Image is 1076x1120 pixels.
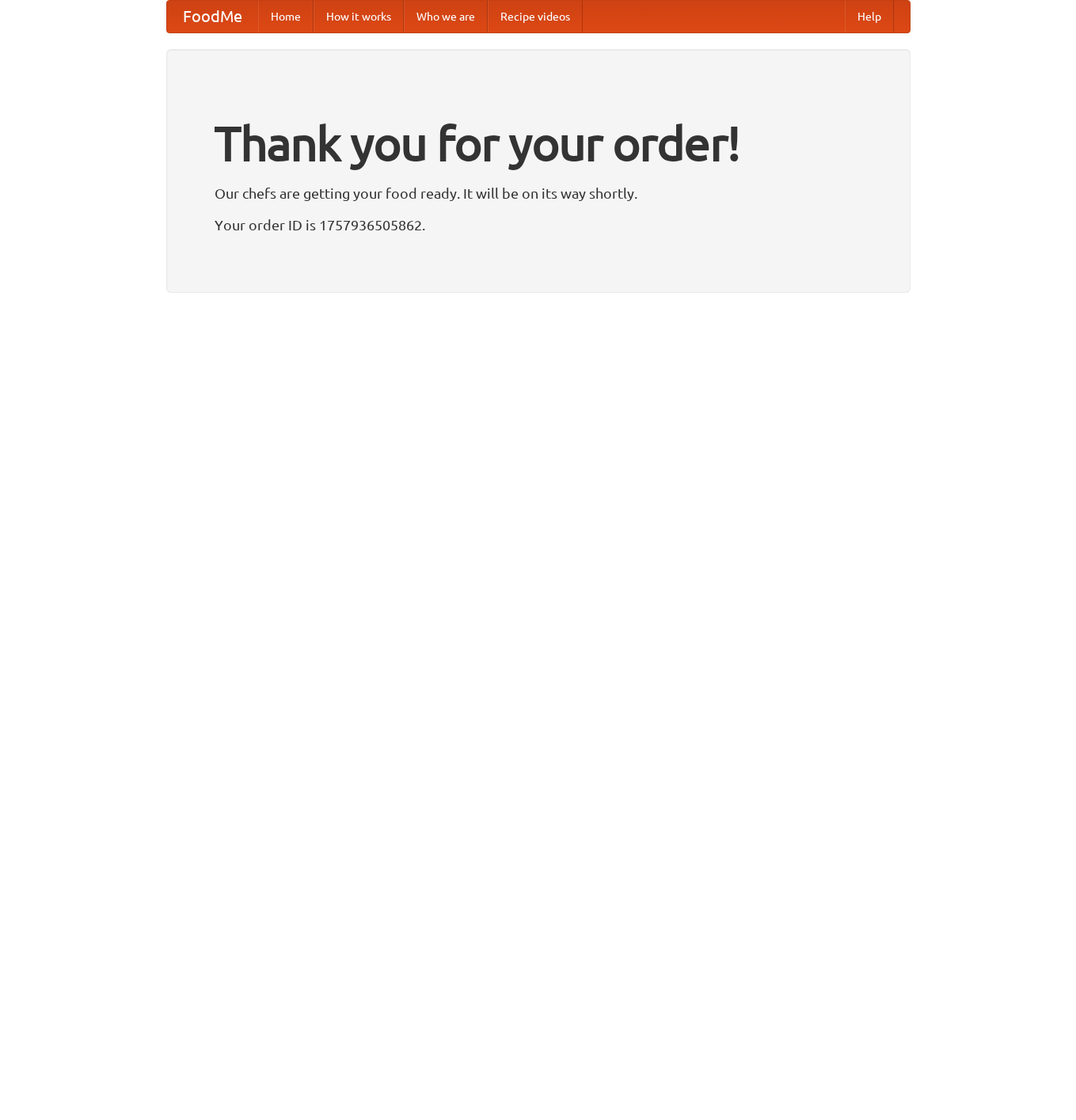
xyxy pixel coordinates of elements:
p: Your order ID is 1757936505862. [215,213,862,237]
a: Who we are [404,1,488,32]
a: How it works [314,1,404,32]
a: Recipe videos [488,1,583,32]
a: FoodMe [167,1,258,32]
p: Our chefs are getting your food ready. It will be on its way shortly. [215,181,862,205]
h1: Thank you for your order! [215,105,862,181]
a: Home [258,1,314,32]
a: Help [845,1,894,32]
